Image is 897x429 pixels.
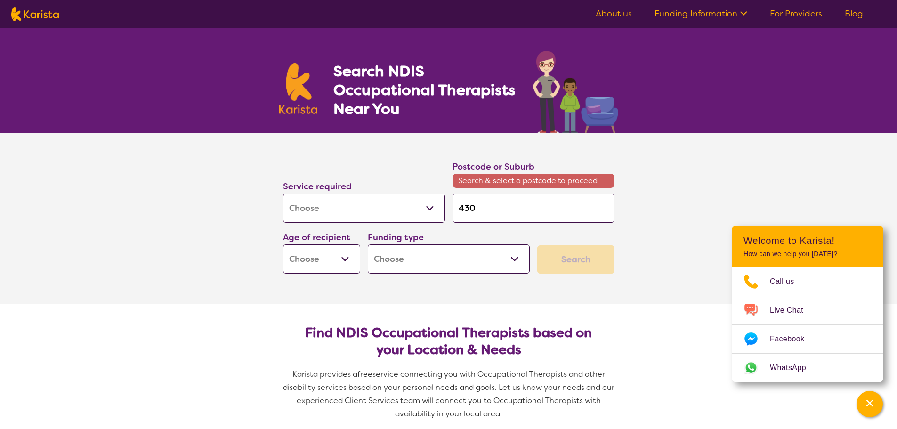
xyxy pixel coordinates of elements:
[357,369,372,379] span: free
[11,7,59,21] img: Karista logo
[453,174,614,188] span: Search & select a postcode to proceed
[770,8,822,19] a: For Providers
[743,250,872,258] p: How can we help you [DATE]?
[283,181,352,192] label: Service required
[857,391,883,417] button: Channel Menu
[596,8,632,19] a: About us
[291,324,607,358] h2: Find NDIS Occupational Therapists based on your Location & Needs
[368,232,424,243] label: Funding type
[453,194,614,223] input: Type
[283,369,616,419] span: service connecting you with Occupational Therapists and other disability services based on your p...
[770,361,817,375] span: WhatsApp
[770,303,815,317] span: Live Chat
[453,161,534,172] label: Postcode or Suburb
[292,369,357,379] span: Karista provides a
[732,267,883,382] ul: Choose channel
[770,275,806,289] span: Call us
[333,62,517,118] h1: Search NDIS Occupational Therapists Near You
[743,235,872,246] h2: Welcome to Karista!
[279,63,318,114] img: Karista logo
[533,51,618,133] img: occupational-therapy
[655,8,747,19] a: Funding Information
[283,232,350,243] label: Age of recipient
[732,226,883,382] div: Channel Menu
[770,332,816,346] span: Facebook
[732,354,883,382] a: Web link opens in a new tab.
[845,8,863,19] a: Blog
